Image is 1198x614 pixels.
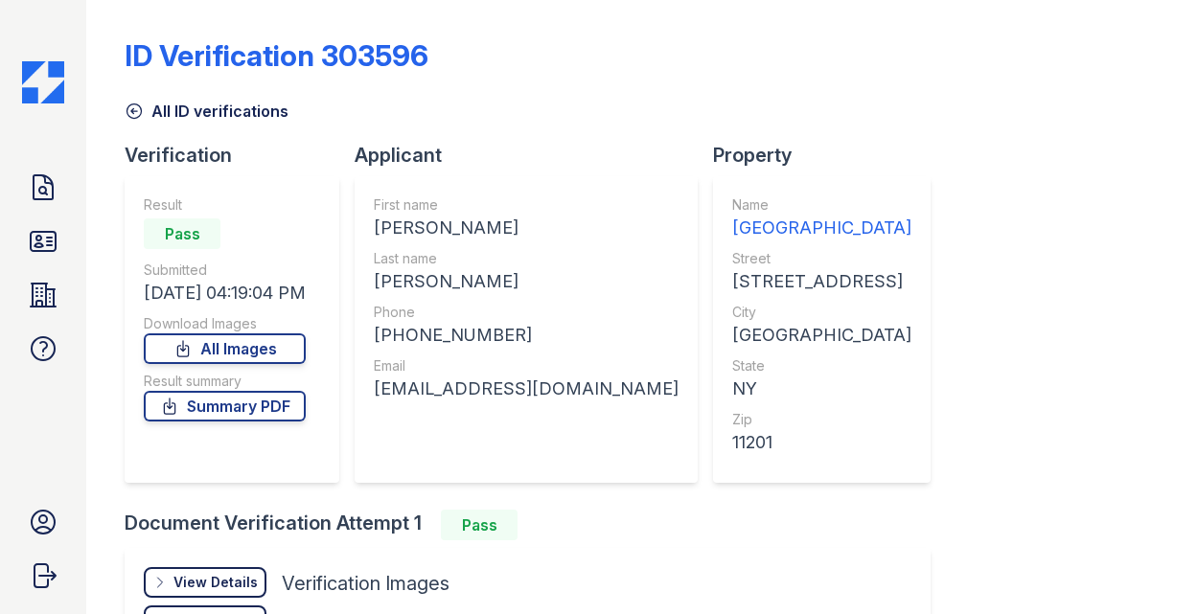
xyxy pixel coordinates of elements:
a: Name [GEOGRAPHIC_DATA] [732,195,911,241]
div: [PERSON_NAME] [374,215,679,241]
div: NY [732,375,911,402]
div: City [732,303,911,322]
div: Verification Images [282,570,449,597]
div: Phone [374,303,679,322]
div: [STREET_ADDRESS] [732,268,911,295]
div: Zip [732,410,911,429]
div: Result summary [144,372,306,391]
div: View Details [173,573,258,592]
a: All Images [144,333,306,364]
div: Download Images [144,314,306,333]
div: First name [374,195,679,215]
div: [GEOGRAPHIC_DATA] [732,215,911,241]
div: Street [732,249,911,268]
div: 11201 [732,429,911,456]
div: State [732,356,911,375]
div: [DATE] 04:19:04 PM [144,280,306,307]
div: Pass [144,218,220,249]
div: [PERSON_NAME] [374,268,679,295]
a: All ID verifications [125,100,288,123]
div: [GEOGRAPHIC_DATA] [732,322,911,349]
div: ID Verification 303596 [125,38,428,73]
div: Property [713,142,946,169]
div: Email [374,356,679,375]
div: Applicant [355,142,713,169]
a: Summary PDF [144,391,306,421]
div: [PHONE_NUMBER] [374,322,679,349]
div: Pass [441,510,518,540]
div: Name [732,195,911,215]
img: CE_Icon_Blue-c292c112584629df590d857e76928e9f676e5b41ef8f769ba2f05ee15b207248.png [22,61,64,103]
div: Submitted [144,261,306,280]
div: Document Verification Attempt 1 [125,510,946,540]
div: [EMAIL_ADDRESS][DOMAIN_NAME] [374,375,679,402]
div: Verification [125,142,355,169]
div: Last name [374,249,679,268]
div: Result [144,195,306,215]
